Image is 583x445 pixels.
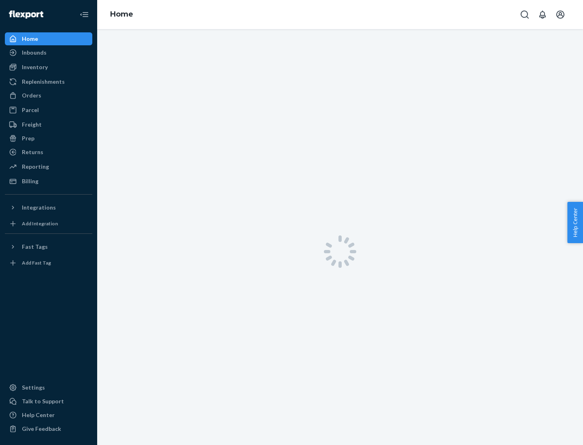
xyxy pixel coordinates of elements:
div: Reporting [22,163,49,171]
a: Billing [5,175,92,188]
button: Fast Tags [5,240,92,253]
a: Add Fast Tag [5,256,92,269]
div: Talk to Support [22,397,64,405]
div: Integrations [22,203,56,212]
div: Replenishments [22,78,65,86]
a: Inventory [5,61,92,74]
button: Help Center [567,202,583,243]
div: Parcel [22,106,39,114]
button: Open Search Box [517,6,533,23]
a: Home [110,10,133,19]
div: Help Center [22,411,55,419]
div: Give Feedback [22,425,61,433]
img: Flexport logo [9,11,43,19]
div: Settings [22,384,45,392]
div: Orders [22,91,41,100]
button: Open account menu [552,6,568,23]
button: Close Navigation [76,6,92,23]
div: Freight [22,121,42,129]
div: Fast Tags [22,243,48,251]
a: Prep [5,132,92,145]
button: Open notifications [534,6,551,23]
div: Prep [22,134,34,142]
div: Add Integration [22,220,58,227]
a: Inbounds [5,46,92,59]
a: Settings [5,381,92,394]
div: Home [22,35,38,43]
div: Add Fast Tag [22,259,51,266]
div: Inventory [22,63,48,71]
a: Replenishments [5,75,92,88]
div: Returns [22,148,43,156]
a: Help Center [5,409,92,422]
a: Orders [5,89,92,102]
ol: breadcrumbs [104,3,140,26]
div: Inbounds [22,49,47,57]
a: Talk to Support [5,395,92,408]
a: Parcel [5,104,92,117]
a: Home [5,32,92,45]
a: Add Integration [5,217,92,230]
a: Reporting [5,160,92,173]
a: Returns [5,146,92,159]
button: Integrations [5,201,92,214]
div: Billing [22,177,38,185]
button: Give Feedback [5,422,92,435]
a: Freight [5,118,92,131]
